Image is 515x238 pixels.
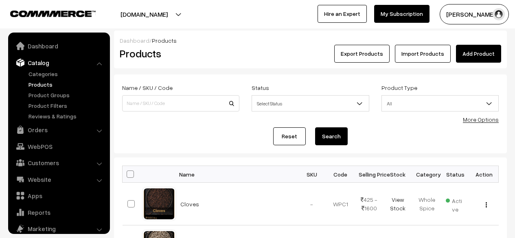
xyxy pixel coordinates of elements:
a: Categories [26,70,107,78]
img: Menu [486,202,487,207]
td: 425 - 1600 [355,183,384,225]
a: Product Groups [26,91,107,99]
a: Reset [273,127,306,145]
span: Select Status [252,95,369,111]
img: COMMMERCE [10,11,96,17]
button: Export Products [334,45,390,63]
th: SKU [298,166,327,183]
span: All [381,95,499,111]
th: Category [412,166,441,183]
a: Website [10,172,107,187]
a: Customers [10,155,107,170]
a: Product Filters [26,101,107,110]
input: Name / SKU / Code [122,95,239,111]
label: Status [252,83,269,92]
button: [PERSON_NAME] [440,4,509,24]
a: Dashboard [10,39,107,53]
a: Add Product [456,45,501,63]
span: Active [446,194,465,214]
a: COMMMERCE [10,8,81,18]
button: [DOMAIN_NAME] [92,4,196,24]
label: Product Type [381,83,417,92]
a: Reviews & Ratings [26,112,107,120]
th: Stock [384,166,412,183]
a: Marketing [10,221,107,236]
a: Reports [10,205,107,220]
a: Orders [10,122,107,137]
td: WPC1 [326,183,355,225]
a: Hire an Expert [318,5,367,23]
a: Import Products [395,45,451,63]
a: Products [26,80,107,89]
th: Status [441,166,470,183]
span: Products [152,37,177,44]
th: Action [470,166,499,183]
button: Search [315,127,348,145]
div: / [120,36,501,45]
a: View Stock [390,196,405,212]
a: My Subscription [374,5,430,23]
th: Name [175,166,298,183]
span: All [382,96,498,111]
a: Cloves [180,201,199,207]
a: Dashboard [120,37,149,44]
img: user [493,8,505,20]
h2: Products [120,47,239,60]
a: More Options [463,116,499,123]
th: Selling Price [355,166,384,183]
a: WebPOS [10,139,107,154]
a: Apps [10,188,107,203]
label: Name / SKU / Code [122,83,173,92]
td: Whole Spice [412,183,441,225]
td: - [298,183,327,225]
span: Select Status [252,96,368,111]
th: Code [326,166,355,183]
a: Catalog [10,55,107,70]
